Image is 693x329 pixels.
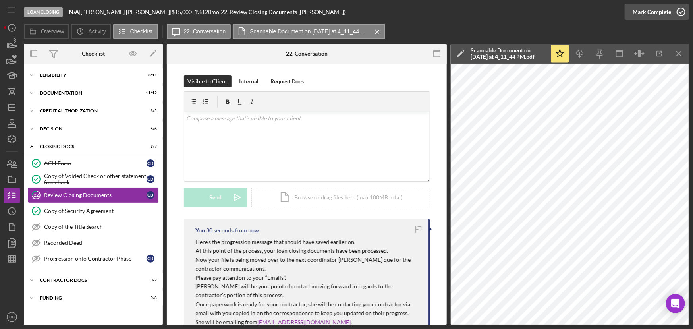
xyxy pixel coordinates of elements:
[286,50,328,57] div: 22. Conversation
[172,8,192,15] span: $15,000
[196,300,420,318] p: Once paperwork is ready for your contractor, she will be contacting your contractor via email wit...
[24,7,63,17] div: Loan Closing
[196,273,420,282] p: Please pay attention to your “Emails”.
[196,255,420,273] p: Now your file is being moved over to the next coordinator [PERSON_NAME] que for the contractor co...
[28,171,159,187] a: Copy of Voided Check or other statement from bankCD
[267,75,308,87] button: Request Docs
[202,9,219,15] div: 120 mo
[143,126,157,131] div: 6 / 6
[40,91,137,95] div: Documentation
[625,4,689,20] button: Mark Complete
[184,28,226,35] label: 22. Conversation
[28,235,159,251] a: Recorded Deed
[184,75,232,87] button: Visible to Client
[196,318,420,327] p: She will be emailing from .
[143,144,157,149] div: 3 / 7
[9,315,15,319] text: RC
[81,9,172,15] div: [PERSON_NAME] [PERSON_NAME] |
[24,24,69,39] button: Overview
[184,188,247,207] button: Send
[236,75,263,87] button: Internal
[44,208,158,214] div: Copy of Security Agreement
[147,255,154,263] div: C D
[28,155,159,171] a: ACH FormCD
[143,91,157,95] div: 11 / 12
[196,227,205,234] div: You
[28,203,159,219] a: Copy of Security Agreement
[143,108,157,113] div: 3 / 5
[147,159,154,167] div: C D
[44,255,147,262] div: Progression onto Contractor Phase
[219,9,346,15] div: | 22. Review Closing Documents ([PERSON_NAME])
[207,227,259,234] time: 2025-09-09 15:57
[40,278,137,283] div: Contractor Docs
[471,47,546,60] div: Scannable Document on [DATE] at 4_11_44 PM.pdf
[69,9,81,15] div: |
[239,75,259,87] div: Internal
[113,24,158,39] button: Checklist
[147,175,154,183] div: C D
[147,191,154,199] div: C D
[271,75,304,87] div: Request Docs
[82,50,105,57] div: Checklist
[209,188,222,207] div: Send
[167,24,231,39] button: 22. Conversation
[34,192,39,197] tspan: 22
[188,75,228,87] div: Visible to Client
[196,238,420,255] p: Here's the progression message that should have saved earlier on. At this point of the process, y...
[71,24,111,39] button: Activity
[44,192,147,198] div: Review Closing Documents
[258,319,351,325] a: [EMAIL_ADDRESS][DOMAIN_NAME]
[130,28,153,35] label: Checklist
[143,278,157,283] div: 0 / 2
[44,173,147,186] div: Copy of Voided Check or other statement from bank
[40,144,137,149] div: CLOSING DOCS
[44,240,158,246] div: Recorded Deed
[28,219,159,235] a: Copy of the Title Search
[4,309,20,325] button: RC
[143,296,157,300] div: 0 / 8
[194,9,202,15] div: 1 %
[40,296,137,300] div: Funding
[69,8,79,15] b: N/A
[40,73,137,77] div: Eligibility
[633,4,671,20] div: Mark Complete
[233,24,385,39] button: Scannable Document on [DATE] at 4_11_44 PM.pdf
[44,160,147,166] div: ACH Form
[88,28,106,35] label: Activity
[44,224,158,230] div: Copy of the Title Search
[41,28,64,35] label: Overview
[40,108,137,113] div: CREDIT AUTHORIZATION
[40,126,137,131] div: Decision
[666,294,685,313] div: Open Intercom Messenger
[250,28,369,35] label: Scannable Document on [DATE] at 4_11_44 PM.pdf
[196,282,420,300] p: [PERSON_NAME] will be your point of contact moving forward in regards to the contractor's portion...
[28,187,159,203] a: 22Review Closing DocumentsCD
[143,73,157,77] div: 8 / 11
[28,251,159,267] a: Progression onto Contractor PhaseCD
